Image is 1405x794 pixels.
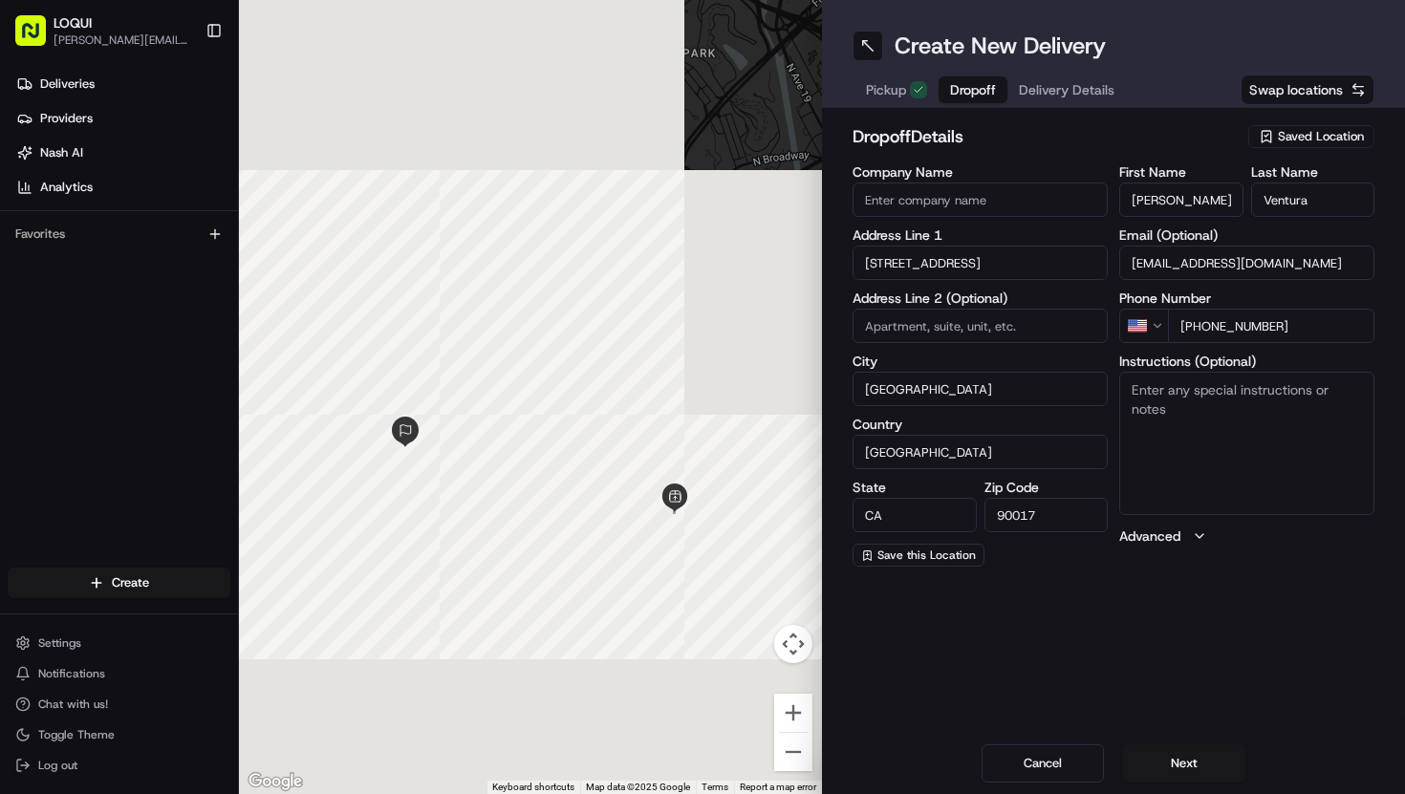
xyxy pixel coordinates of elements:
[38,297,54,312] img: 1736555255976-a54dd68f-1ca7-489b-9aae-adbdc363a1c4
[19,182,54,217] img: 1736555255976-a54dd68f-1ca7-489b-9aae-adbdc363a1c4
[877,547,976,563] span: Save this Location
[54,13,92,32] button: LOQUI
[774,694,812,732] button: Zoom in
[143,296,150,311] span: •
[135,421,231,437] a: Powered byPylon
[853,182,1108,217] input: Enter company name
[774,625,812,663] button: Map camera controls
[740,782,816,792] a: Report a map error
[8,219,230,249] div: Favorites
[8,630,230,656] button: Settings
[1251,182,1375,217] input: Enter last name
[853,544,984,567] button: Save this Location
[19,278,50,309] img: Regen Pajulas
[154,296,193,311] span: [DATE]
[853,498,977,532] input: Enter state
[181,376,307,395] span: API Documentation
[8,172,238,203] a: Analytics
[54,32,190,48] button: [PERSON_NAME][EMAIL_ADDRESS][DOMAIN_NAME]
[1248,123,1374,150] button: Saved Location
[853,246,1108,280] input: Enter address
[8,69,238,99] a: Deliveries
[8,721,230,748] button: Toggle Theme
[38,727,115,742] span: Toggle Theme
[984,481,1109,494] label: Zip Code
[1119,354,1374,368] label: Instructions (Optional)
[982,744,1104,783] button: Cancel
[38,376,146,395] span: Knowledge Base
[853,309,1108,343] input: Apartment, suite, unit, etc.
[853,165,1108,179] label: Company Name
[154,368,314,402] a: 💻API Documentation
[1119,165,1243,179] label: First Name
[853,372,1108,406] input: Enter city
[1119,182,1243,217] input: Enter first name
[702,782,728,792] a: Terms (opens in new tab)
[296,245,348,268] button: See all
[40,144,83,161] span: Nash AI
[38,697,108,712] span: Chat with us!
[1119,291,1374,305] label: Phone Number
[19,19,57,57] img: Nash
[1119,526,1374,546] button: Advanced
[162,377,177,393] div: 💻
[40,179,93,196] span: Analytics
[1119,526,1180,546] label: Advanced
[950,80,996,99] span: Dropoff
[38,635,81,651] span: Settings
[325,188,348,211] button: Start new chat
[853,228,1108,242] label: Address Line 1
[50,123,315,143] input: Clear
[774,733,812,771] button: Zoom out
[1241,75,1374,105] button: Swap locations
[8,691,230,718] button: Chat with us!
[40,75,95,93] span: Deliveries
[1123,744,1245,783] button: Next
[1119,228,1374,242] label: Email (Optional)
[11,368,154,402] a: 📗Knowledge Base
[244,769,307,794] a: Open this area in Google Maps (opens a new window)
[38,758,77,773] span: Log out
[1119,246,1374,280] input: Enter email address
[1278,128,1364,145] span: Saved Location
[1249,80,1343,99] span: Swap locations
[65,182,313,202] div: Start new chat
[1019,80,1114,99] span: Delivery Details
[984,498,1109,532] input: Enter zip code
[1168,309,1374,343] input: Enter phone number
[8,568,230,598] button: Create
[190,422,231,437] span: Pylon
[8,103,238,134] a: Providers
[8,660,230,687] button: Notifications
[59,296,140,311] span: Regen Pajulas
[895,31,1106,61] h1: Create New Delivery
[853,354,1108,368] label: City
[112,574,149,591] span: Create
[492,781,574,794] button: Keyboard shortcuts
[40,110,93,127] span: Providers
[853,435,1108,469] input: Enter country
[853,123,1237,150] h2: dropoff Details
[19,248,128,264] div: Past conversations
[244,769,307,794] img: Google
[19,76,348,107] p: Welcome 👋
[586,782,690,792] span: Map data ©2025 Google
[19,377,34,393] div: 📗
[853,291,1108,305] label: Address Line 2 (Optional)
[8,8,198,54] button: LOQUI[PERSON_NAME][EMAIL_ADDRESS][DOMAIN_NAME]
[38,666,105,681] span: Notifications
[853,481,977,494] label: State
[1251,165,1375,179] label: Last Name
[853,418,1108,431] label: Country
[8,138,238,168] a: Nash AI
[866,80,906,99] span: Pickup
[65,202,242,217] div: We're available if you need us!
[8,752,230,779] button: Log out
